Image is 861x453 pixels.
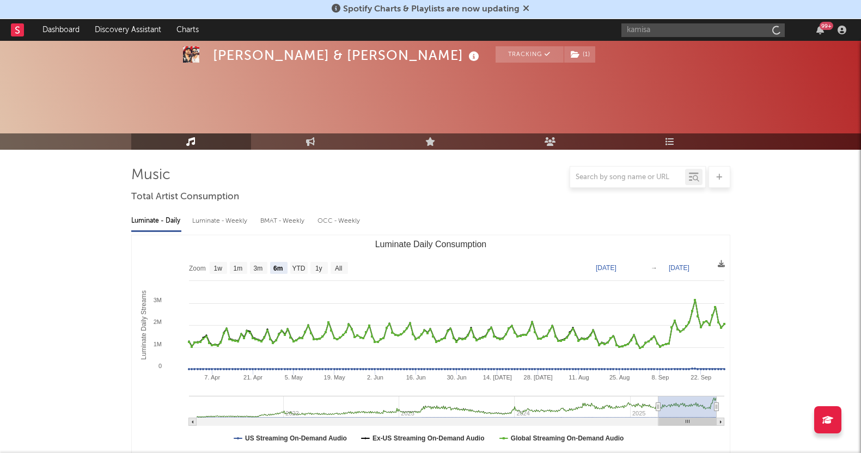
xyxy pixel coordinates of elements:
text: 11. Aug [569,374,589,381]
text: 21. Apr [243,374,262,381]
text: 3M [153,297,161,303]
button: Tracking [496,46,564,63]
div: OCC - Weekly [317,212,361,230]
text: 16. Jun [406,374,425,381]
text: 14. [DATE] [483,374,511,381]
text: [DATE] [669,264,689,272]
span: Spotify Charts & Playlists are now updating [343,5,520,14]
text: Luminate Daily Streams [140,290,148,359]
text: YTD [292,265,305,272]
text: All [334,265,341,272]
span: Total Artist Consumption [131,191,239,204]
div: BMAT - Weekly [260,212,307,230]
text: 1y [315,265,322,272]
text: Luminate Daily Consumption [375,240,486,249]
div: Luminate - Weekly [192,212,249,230]
a: Dashboard [35,19,87,41]
text: 6m [273,265,282,272]
text: 28. [DATE] [523,374,552,381]
text: 22. Sep [691,374,711,381]
text: 19. May [323,374,345,381]
text: 3m [253,265,262,272]
input: Search by song name or URL [570,173,685,182]
button: 99+ [816,26,824,34]
text: → [651,264,657,272]
text: 1M [153,341,161,347]
text: 2. Jun [367,374,383,381]
text: Ex-US Streaming On-Demand Audio [372,434,484,442]
text: 1m [233,265,242,272]
text: US Streaming On-Demand Audio [245,434,347,442]
text: 25. Aug [609,374,630,381]
input: Search for artists [621,23,785,37]
text: [DATE] [596,264,616,272]
div: 99 + [820,22,833,30]
text: 30. Jun [447,374,466,381]
button: (1) [564,46,595,63]
a: Discovery Assistant [87,19,169,41]
span: Dismiss [523,5,529,14]
text: Global Streaming On-Demand Audio [510,434,624,442]
text: 8. Sep [651,374,669,381]
text: 7. Apr [204,374,220,381]
span: ( 1 ) [564,46,596,63]
text: 2M [153,319,161,325]
text: 5. May [284,374,303,381]
div: Luminate - Daily [131,212,181,230]
a: Charts [169,19,206,41]
text: 1w [213,265,222,272]
text: Zoom [189,265,206,272]
text: 0 [158,363,161,369]
div: [PERSON_NAME] & [PERSON_NAME] [213,46,482,64]
svg: Luminate Daily Consumption [132,235,730,453]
